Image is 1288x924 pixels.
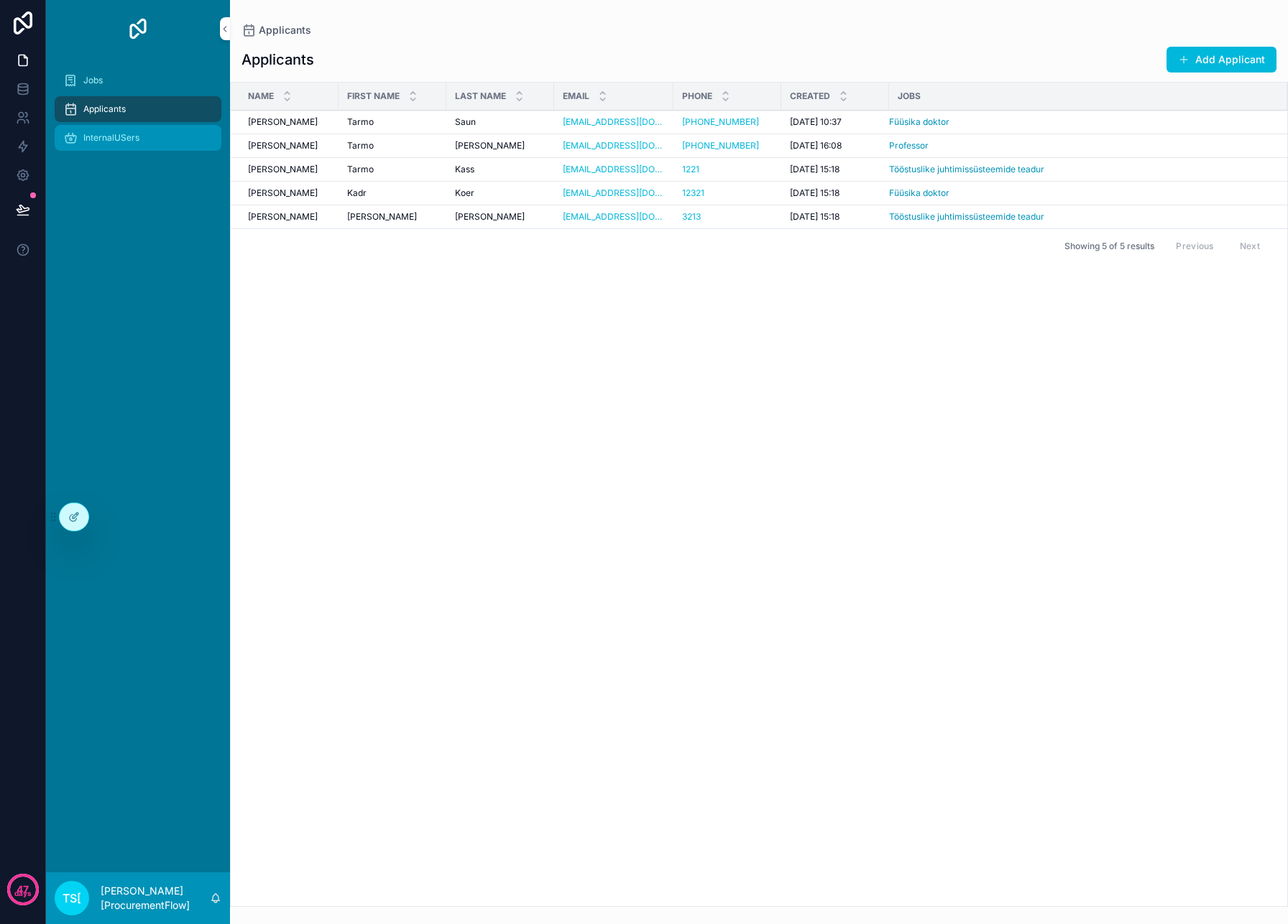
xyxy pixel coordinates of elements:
[347,116,438,128] a: Tarmo
[241,23,311,37] a: Applicants
[248,116,318,128] span: [PERSON_NAME]
[563,211,665,223] a: [EMAIL_ADDRESS][DOMAIN_NAME]
[790,116,842,128] span: [DATE] 10:37
[55,96,221,122] a: Applicants
[455,211,525,223] span: [PERSON_NAME]
[55,125,221,151] a: InternalUSers
[889,187,949,199] a: Füüsika doktor
[347,211,438,223] a: [PERSON_NAME]
[248,164,318,175] span: [PERSON_NAME]
[46,57,230,169] div: scrollable content
[682,140,759,151] a: [PHONE_NUMBER]
[889,211,1270,223] a: Tööstuslike juhtimissüsteemide teadur
[101,884,210,913] p: [PERSON_NAME] [ProcurementFlow]
[1167,47,1276,73] button: Add Applicant
[347,187,367,199] span: Kadr
[889,211,1044,223] a: Tööstuslike juhtimissüsteemide teadur
[790,140,880,151] a: [DATE] 16:08
[347,211,417,223] span: [PERSON_NAME]
[790,164,880,175] a: [DATE] 15:18
[455,187,474,199] span: Koer
[682,116,773,128] a: [PHONE_NUMBER]
[455,116,546,128] a: Saun
[347,116,374,128] span: Tarmo
[563,90,589,102] span: Email
[248,140,330,151] a: [PERSON_NAME]
[790,90,830,102] span: Created
[682,90,712,102] span: Phone
[259,23,311,37] span: Applicants
[347,164,374,175] span: Tarmo
[790,211,839,223] span: [DATE] 15:18
[563,164,665,175] a: [EMAIL_ADDRESS][DOMAIN_NAME]
[889,116,949,128] a: Füüsika doktor
[248,90,274,102] span: Name
[898,90,921,102] span: Jobs
[682,187,773,199] a: 12321
[126,17,149,40] img: App logo
[682,140,773,151] a: [PHONE_NUMBER]
[682,211,701,223] a: 3213
[790,116,880,128] a: [DATE] 10:37
[17,882,29,897] p: 47
[248,211,330,223] a: [PERSON_NAME]
[455,116,476,128] span: Saun
[455,187,546,199] a: Koer
[455,211,546,223] a: [PERSON_NAME]
[563,116,665,128] a: [EMAIL_ADDRESS][DOMAIN_NAME]
[455,140,546,151] a: [PERSON_NAME]
[1064,241,1154,252] span: Showing 5 of 5 results
[889,164,1044,175] a: Tööstuslike juhtimissüsteemide teadur
[790,187,880,199] a: [DATE] 15:18
[241,50,314,70] h1: Applicants
[790,140,842,151] span: [DATE] 16:08
[347,187,438,199] a: Kadr
[889,164,1270,175] a: Tööstuslike juhtimissüsteemide teadur
[682,116,759,128] a: [PHONE_NUMBER]
[682,164,699,175] a: 1221
[14,888,32,900] p: days
[682,187,704,199] a: 12321
[790,164,839,175] span: [DATE] 15:18
[563,187,665,199] a: [EMAIL_ADDRESS][DOMAIN_NAME]
[248,187,330,199] a: [PERSON_NAME]
[682,164,773,175] a: 1221
[63,890,81,907] span: TS[
[889,140,929,151] a: Professor
[889,140,1270,151] a: Professor
[790,211,880,223] a: [DATE] 15:18
[563,140,665,151] a: [EMAIL_ADDRESS][DOMAIN_NAME]
[248,187,318,199] span: [PERSON_NAME]
[347,164,438,175] a: Tarmo
[889,187,1270,199] a: Füüsika doktor
[455,90,506,102] span: Last Name
[347,140,438,151] a: Tarmo
[347,90,400,102] span: First name
[83,132,139,144] span: InternalUSers
[455,140,525,151] span: [PERSON_NAME]
[248,164,330,175] a: [PERSON_NAME]
[347,140,374,151] span: Tarmo
[455,164,474,175] span: Kass
[83,103,126,115] span: Applicants
[248,116,330,128] a: [PERSON_NAME]
[55,67,221,93] a: Jobs
[455,164,546,175] a: Kass
[889,116,1270,128] a: Füüsika doktor
[83,75,103,86] span: Jobs
[682,211,773,223] a: 3213
[248,140,318,151] span: [PERSON_NAME]
[790,187,839,199] span: [DATE] 15:18
[248,211,318,223] span: [PERSON_NAME]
